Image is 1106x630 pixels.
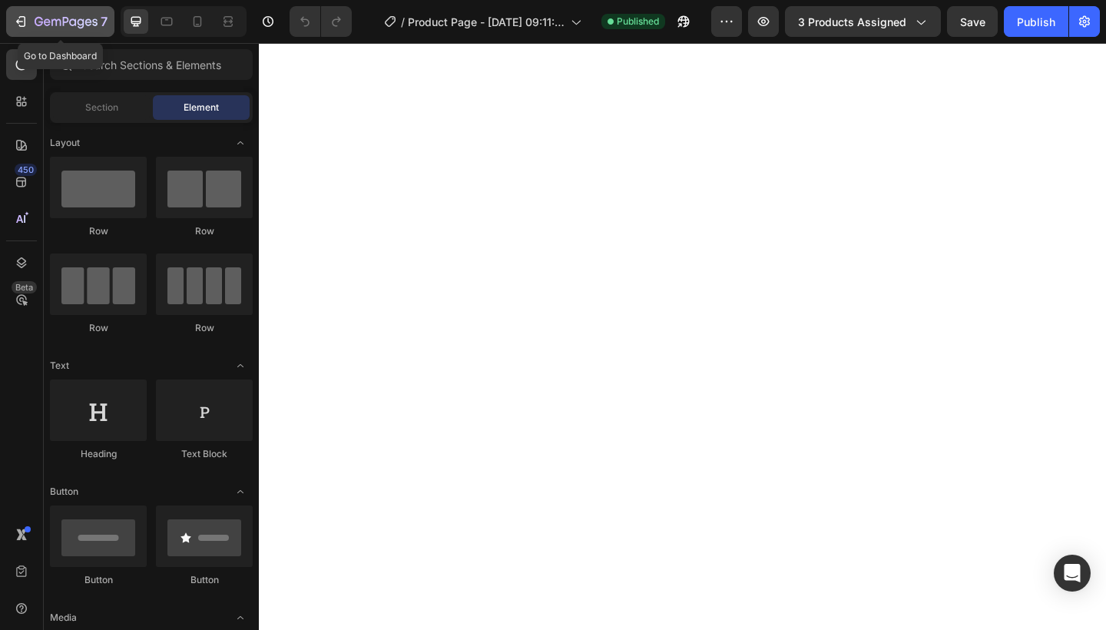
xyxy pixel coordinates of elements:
[1054,555,1091,592] div: Open Intercom Messenger
[50,485,78,499] span: Button
[50,447,147,461] div: Heading
[50,611,77,625] span: Media
[15,164,37,176] div: 450
[960,15,985,28] span: Save
[228,131,253,155] span: Toggle open
[228,479,253,504] span: Toggle open
[156,573,253,587] div: Button
[617,15,659,28] span: Published
[12,281,37,293] div: Beta
[156,224,253,238] div: Row
[50,573,147,587] div: Button
[408,14,565,30] span: Product Page - [DATE] 09:11:36
[156,321,253,335] div: Row
[50,224,147,238] div: Row
[785,6,941,37] button: 3 products assigned
[50,359,69,373] span: Text
[50,321,147,335] div: Row
[259,43,1106,630] iframe: Design area
[184,101,219,114] span: Element
[156,447,253,461] div: Text Block
[1004,6,1068,37] button: Publish
[1017,14,1055,30] div: Publish
[947,6,998,37] button: Save
[6,6,114,37] button: 7
[228,605,253,630] span: Toggle open
[228,353,253,378] span: Toggle open
[798,14,906,30] span: 3 products assigned
[401,14,405,30] span: /
[85,101,118,114] span: Section
[290,6,352,37] div: Undo/Redo
[50,49,253,80] input: Search Sections & Elements
[101,12,108,31] p: 7
[50,136,80,150] span: Layout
